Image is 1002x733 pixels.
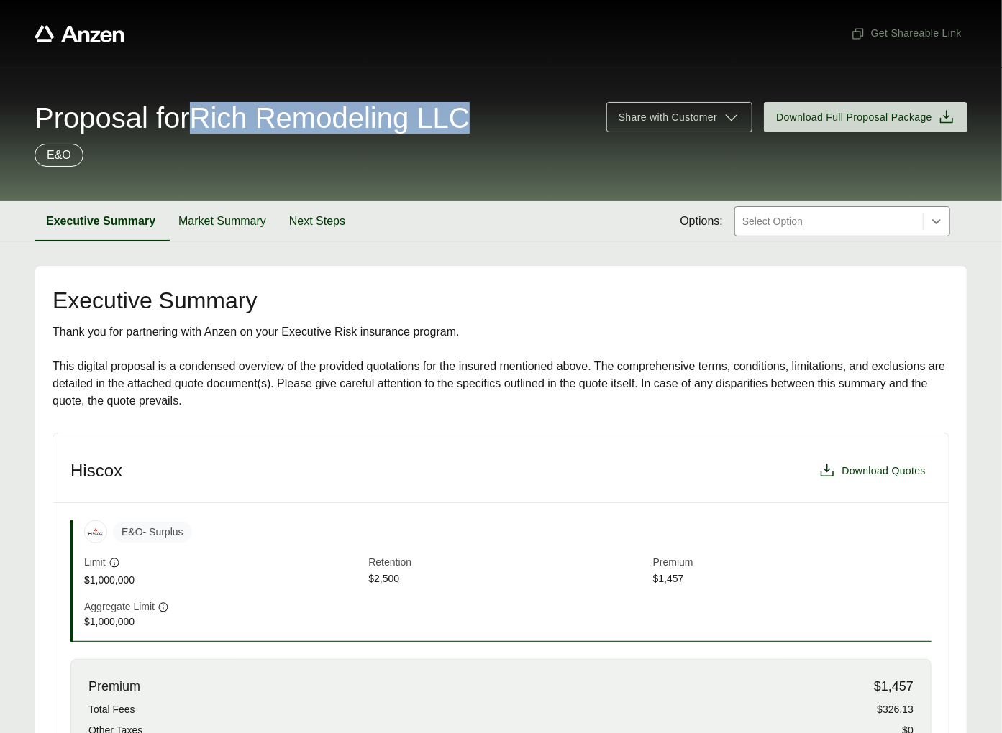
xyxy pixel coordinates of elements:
[813,456,932,485] button: Download Quotes
[84,614,363,630] span: $1,000,000
[85,521,106,543] img: Hiscox
[167,201,278,241] button: Market Summary
[35,201,167,241] button: Executive Summary
[680,213,723,230] span: Options:
[88,702,135,717] span: Total Fees
[278,201,357,241] button: Next Steps
[619,110,717,125] span: Share with Customer
[653,555,932,571] span: Premium
[606,102,752,132] button: Share with Customer
[842,464,926,479] span: Download Quotes
[851,26,962,41] span: Get Shareable Link
[35,25,124,42] a: Anzen website
[84,555,106,570] span: Limit
[53,323,949,410] div: Thank you for partnering with Anzen on your Executive Risk insurance program. This digital propos...
[84,599,155,614] span: Aggregate Limit
[368,555,647,571] span: Retention
[113,522,192,543] span: E&O - Surplus
[877,702,914,717] span: $326.13
[35,103,470,132] span: Proposal for Rich Remodeling LLC
[84,573,363,588] span: $1,000,000
[53,289,949,312] h2: Executive Summary
[70,460,122,481] h3: Hiscox
[47,147,71,164] p: E&O
[653,571,932,588] span: $1,457
[368,571,647,588] span: $2,500
[845,20,967,47] button: Get Shareable Link
[88,677,140,696] span: Premium
[764,102,967,132] button: Download Full Proposal Package
[776,110,932,125] span: Download Full Proposal Package
[874,677,914,696] span: $1,457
